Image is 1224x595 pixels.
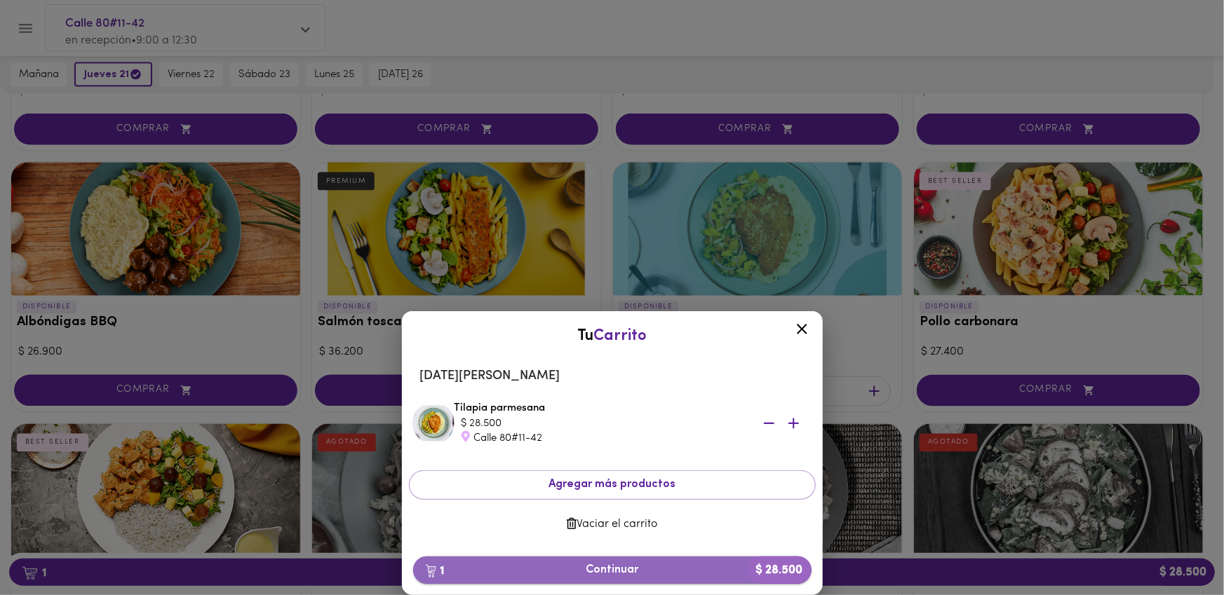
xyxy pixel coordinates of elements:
span: Agregar más productos [421,478,804,491]
iframe: Messagebird Livechat Widget [1143,514,1210,581]
div: Tu [416,325,809,347]
img: cart.png [426,564,436,578]
img: Tilapia parmesana [412,402,455,444]
button: Vaciar el carrito [409,511,816,538]
div: $ 28.500 [462,416,742,431]
div: Calle 80#11-42 [462,431,742,446]
div: Tilapia parmesana [455,401,812,446]
button: 1Continuar$ 28.500 [413,556,812,584]
b: 1 [417,561,453,580]
b: $ 28.500 [748,556,812,584]
span: Carrito [593,328,647,344]
span: Continuar [424,563,800,577]
button: Agregar más productos [409,470,816,499]
span: Vaciar el carrito [420,518,805,531]
li: [DATE][PERSON_NAME] [409,360,816,393]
